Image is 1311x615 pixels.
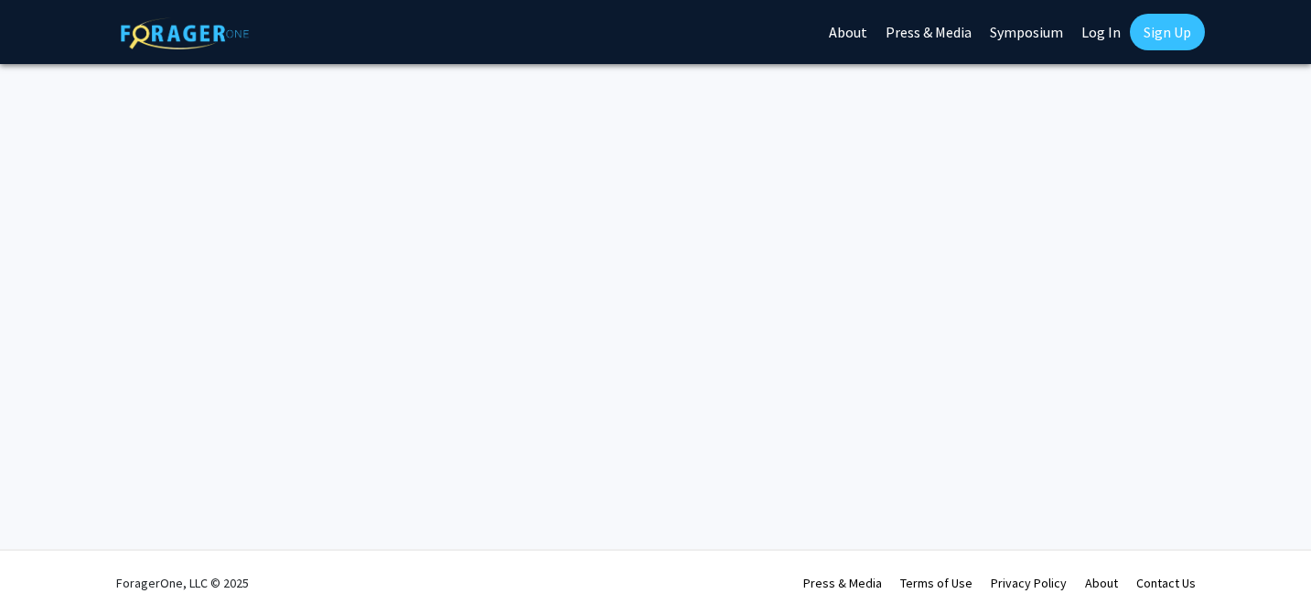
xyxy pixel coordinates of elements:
a: Privacy Policy [991,575,1067,591]
div: ForagerOne, LLC © 2025 [116,551,249,615]
img: ForagerOne Logo [121,17,249,49]
a: Press & Media [803,575,882,591]
a: Sign Up [1130,14,1205,50]
a: Terms of Use [900,575,973,591]
a: About [1085,575,1118,591]
a: Contact Us [1136,575,1196,591]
